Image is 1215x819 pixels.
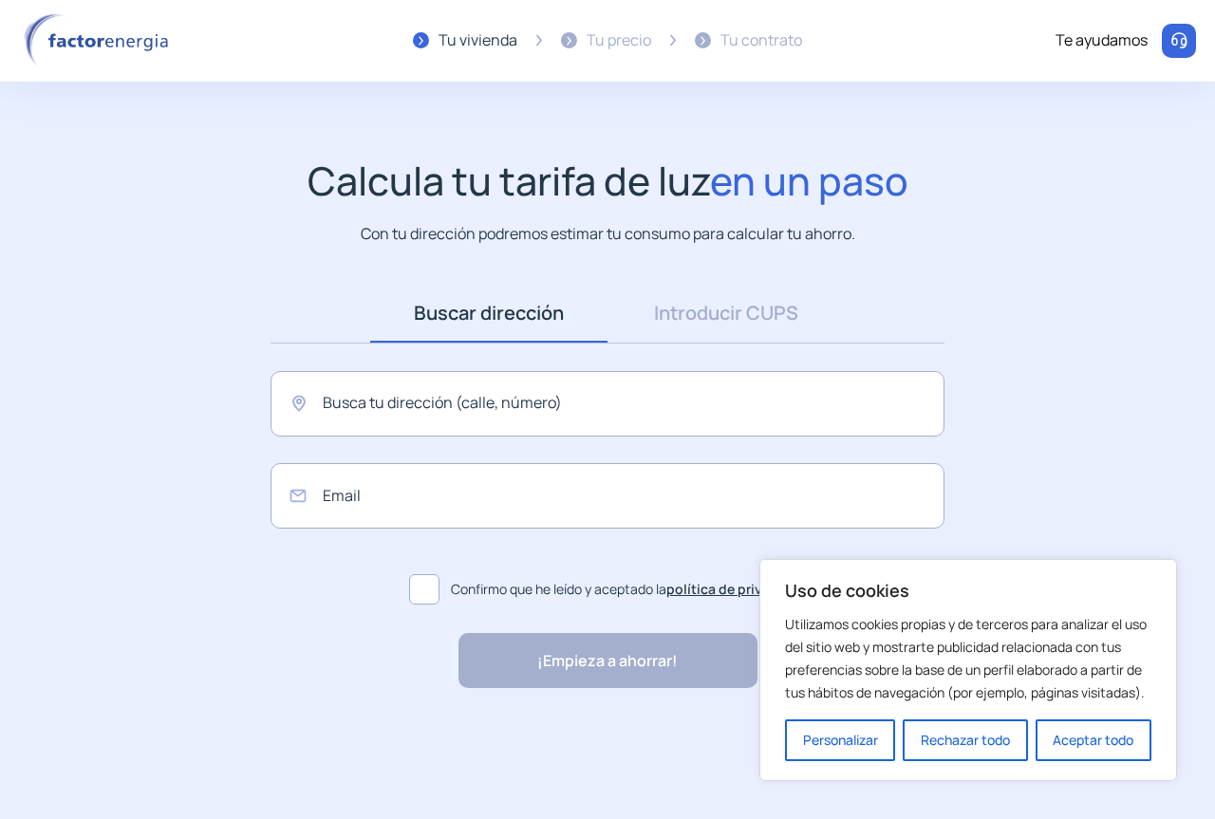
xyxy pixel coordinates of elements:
button: Personalizar [785,719,895,761]
span: en un paso [710,154,908,207]
span: Confirmo que he leído y aceptado la [451,579,806,600]
a: política de privacidad [666,580,806,598]
a: Introducir CUPS [607,284,845,343]
button: Rechazar todo [903,719,1027,761]
h1: Calcula tu tarifa de luz [308,158,908,204]
a: Buscar dirección [370,284,607,343]
div: Tu precio [587,28,651,53]
p: Utilizamos cookies propias y de terceros para analizar el uso del sitio web y mostrarte publicida... [785,613,1151,704]
img: llamar [1169,31,1188,50]
div: Tu vivienda [439,28,517,53]
p: Con tu dirección podremos estimar tu consumo para calcular tu ahorro. [361,222,855,246]
button: Aceptar todo [1036,719,1151,761]
p: Uso de cookies [785,579,1151,602]
div: Tu contrato [720,28,802,53]
div: Uso de cookies [759,559,1177,781]
div: Te ayudamos [1056,28,1148,53]
img: logo factor [19,13,180,68]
